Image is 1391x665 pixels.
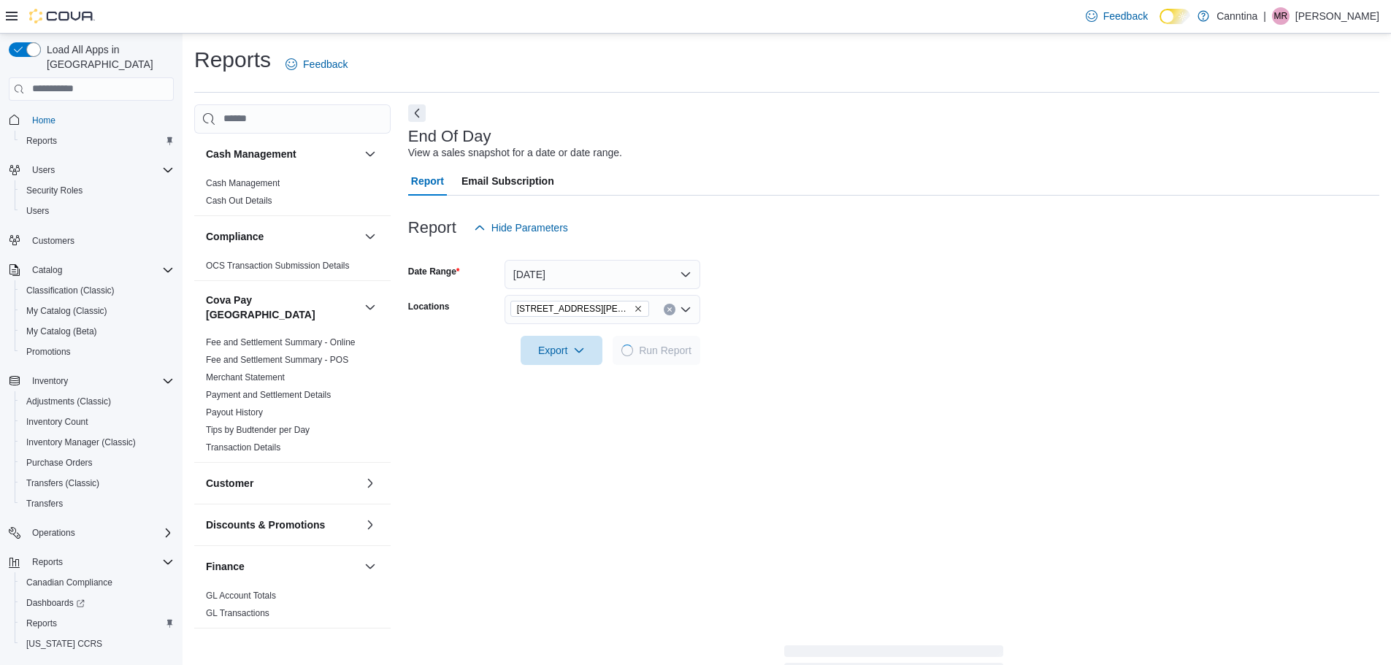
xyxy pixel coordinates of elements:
[194,334,391,462] div: Cova Pay [GEOGRAPHIC_DATA]
[15,391,180,412] button: Adjustments (Classic)
[194,174,391,215] div: Cash Management
[408,104,426,122] button: Next
[491,220,568,235] span: Hide Parameters
[1216,7,1257,25] p: Canntina
[206,607,269,619] span: GL Transactions
[26,112,61,129] a: Home
[26,477,99,489] span: Transfers (Classic)
[1274,7,1288,25] span: MR
[206,261,350,271] a: OCS Transaction Submission Details
[15,201,180,221] button: Users
[20,434,174,451] span: Inventory Manager (Classic)
[26,161,61,179] button: Users
[32,115,55,126] span: Home
[41,42,174,72] span: Load All Apps in [GEOGRAPHIC_DATA]
[1103,9,1148,23] span: Feedback
[3,160,180,180] button: Users
[15,412,180,432] button: Inventory Count
[206,442,280,453] a: Transaction Details
[26,437,136,448] span: Inventory Manager (Classic)
[15,473,180,493] button: Transfers (Classic)
[26,553,69,571] button: Reports
[20,454,174,472] span: Purchase Orders
[20,282,120,299] a: Classification (Classic)
[15,280,180,301] button: Classification (Classic)
[26,577,112,588] span: Canadian Compliance
[32,556,63,568] span: Reports
[26,524,81,542] button: Operations
[206,178,280,188] a: Cash Management
[20,282,174,299] span: Classification (Classic)
[26,416,88,428] span: Inventory Count
[3,109,180,131] button: Home
[408,266,460,277] label: Date Range
[664,304,675,315] button: Clear input
[15,493,180,514] button: Transfers
[468,213,574,242] button: Hide Parameters
[20,132,63,150] a: Reports
[20,132,174,150] span: Reports
[408,219,456,237] h3: Report
[26,638,102,650] span: [US_STATE] CCRS
[1295,7,1379,25] p: [PERSON_NAME]
[206,559,245,574] h3: Finance
[20,343,174,361] span: Promotions
[206,196,272,206] a: Cash Out Details
[20,302,174,320] span: My Catalog (Classic)
[20,474,174,492] span: Transfers (Classic)
[3,230,180,251] button: Customers
[26,396,111,407] span: Adjustments (Classic)
[517,301,631,316] span: [STREET_ADDRESS][PERSON_NAME]
[26,457,93,469] span: Purchase Orders
[206,476,253,491] h3: Customer
[20,594,91,612] a: Dashboards
[20,413,174,431] span: Inventory Count
[15,572,180,593] button: Canadian Compliance
[26,553,174,571] span: Reports
[206,337,356,347] a: Fee and Settlement Summary - Online
[206,372,285,383] span: Merchant Statement
[20,635,174,653] span: Washington CCRS
[15,321,180,342] button: My Catalog (Beta)
[20,574,118,591] a: Canadian Compliance
[206,229,264,244] h3: Compliance
[15,131,180,151] button: Reports
[408,145,622,161] div: View a sales snapshot for a date or date range.
[20,594,174,612] span: Dashboards
[3,260,180,280] button: Catalog
[361,474,379,492] button: Customer
[26,326,97,337] span: My Catalog (Beta)
[26,261,174,279] span: Catalog
[32,164,55,176] span: Users
[206,559,359,574] button: Finance
[26,185,83,196] span: Security Roles
[206,372,285,383] a: Merchant Statement
[20,323,174,340] span: My Catalog (Beta)
[280,50,353,79] a: Feedback
[29,9,95,23] img: Cova
[20,182,88,199] a: Security Roles
[621,345,633,356] span: Loading
[206,147,296,161] h3: Cash Management
[20,495,69,512] a: Transfers
[15,613,180,634] button: Reports
[20,474,105,492] a: Transfers (Classic)
[206,608,269,618] a: GL Transactions
[206,591,276,601] a: GL Account Totals
[26,232,80,250] a: Customers
[3,371,180,391] button: Inventory
[634,304,643,313] button: Remove 725 Nelson Street from selection in this group
[15,342,180,362] button: Promotions
[15,301,180,321] button: My Catalog (Classic)
[206,424,310,436] span: Tips by Budtender per Day
[206,389,331,401] span: Payment and Settlement Details
[206,407,263,418] a: Payout History
[20,343,77,361] a: Promotions
[411,166,444,196] span: Report
[20,615,63,632] a: Reports
[206,337,356,348] span: Fee and Settlement Summary - Online
[26,205,49,217] span: Users
[206,293,359,322] button: Cova Pay [GEOGRAPHIC_DATA]
[26,135,57,147] span: Reports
